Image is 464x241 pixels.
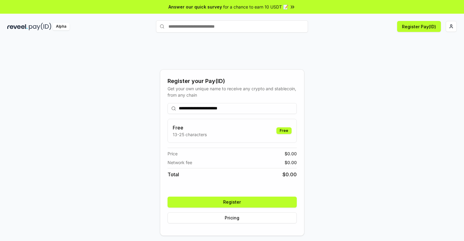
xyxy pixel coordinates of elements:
[29,23,51,30] img: pay_id
[7,23,28,30] img: reveel_dark
[168,171,179,178] span: Total
[168,77,297,85] div: Register your Pay(ID)
[397,21,441,32] button: Register Pay(ID)
[173,131,207,138] p: 13-25 characters
[53,23,70,30] div: Alpha
[168,212,297,223] button: Pricing
[168,4,222,10] span: Answer our quick survey
[173,124,207,131] h3: Free
[168,85,297,98] div: Get your own unique name to receive any crypto and stablecoin, from any chain
[285,150,297,157] span: $ 0.00
[285,159,297,166] span: $ 0.00
[276,127,292,134] div: Free
[168,150,178,157] span: Price
[223,4,288,10] span: for a chance to earn 10 USDT 📝
[168,197,297,208] button: Register
[168,159,192,166] span: Network fee
[282,171,297,178] span: $ 0.00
